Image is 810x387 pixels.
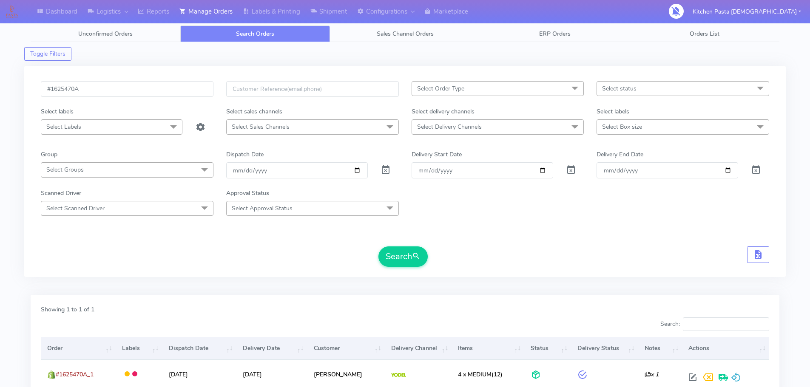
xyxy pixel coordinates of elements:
[41,150,57,159] label: Group
[31,25,779,42] ul: Tabs
[41,189,81,198] label: Scanned Driver
[417,123,482,131] span: Select Delivery Channels
[452,337,524,360] th: Items: activate to sort column ascending
[226,189,269,198] label: Approval Status
[638,337,682,360] th: Notes: activate to sort column ascending
[41,305,94,314] label: Showing 1 to 1 of 1
[56,370,94,379] span: #1625470A_1
[391,373,406,377] img: Yodel
[162,337,236,360] th: Dispatch Date: activate to sort column ascending
[690,30,719,38] span: Orders List
[307,337,384,360] th: Customer: activate to sort column ascending
[236,30,274,38] span: Search Orders
[46,204,105,212] span: Select Scanned Driver
[597,150,643,159] label: Delivery End Date
[24,47,71,61] button: Toggle Filters
[378,246,428,267] button: Search
[226,81,399,97] input: Customer Reference(email,phone)
[41,107,74,116] label: Select labels
[412,107,475,116] label: Select delivery channels
[41,81,213,97] input: Order Id
[78,30,133,38] span: Unconfirmed Orders
[524,337,571,360] th: Status: activate to sort column ascending
[597,107,629,116] label: Select labels
[458,370,503,379] span: (12)
[46,123,81,131] span: Select Labels
[384,337,452,360] th: Delivery Channel: activate to sort column ascending
[458,370,492,379] span: 4 x MEDIUM
[660,317,769,331] label: Search:
[116,337,162,360] th: Labels: activate to sort column ascending
[41,337,116,360] th: Order: activate to sort column ascending
[539,30,571,38] span: ERP Orders
[645,370,659,379] i: x 1
[377,30,434,38] span: Sales Channel Orders
[682,337,769,360] th: Actions: activate to sort column ascending
[232,204,293,212] span: Select Approval Status
[46,166,84,174] span: Select Groups
[236,337,307,360] th: Delivery Date: activate to sort column ascending
[602,85,637,93] span: Select status
[226,107,282,116] label: Select sales channels
[226,150,264,159] label: Dispatch Date
[602,123,642,131] span: Select Box size
[412,150,462,159] label: Delivery Start Date
[47,370,56,379] img: shopify.png
[683,317,769,331] input: Search:
[571,337,638,360] th: Delivery Status: activate to sort column ascending
[417,85,464,93] span: Select Order Type
[232,123,290,131] span: Select Sales Channels
[686,3,807,20] button: Kitchen Pasta [DEMOGRAPHIC_DATA]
